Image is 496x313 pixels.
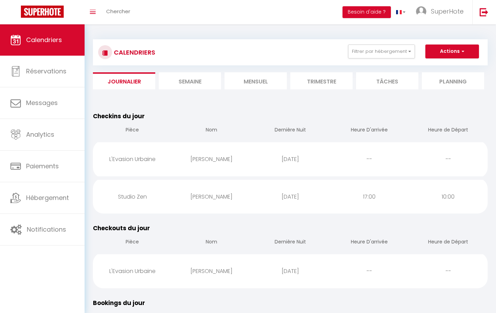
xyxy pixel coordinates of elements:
[330,233,409,252] th: Heure D'arrivée
[26,35,62,44] span: Calendriers
[112,45,155,60] h3: CALENDRIERS
[106,8,130,15] span: Chercher
[172,233,251,252] th: Nom
[480,8,488,16] img: logout
[26,193,69,202] span: Hébergement
[425,45,479,58] button: Actions
[26,98,58,107] span: Messages
[93,299,145,307] span: Bookings du jour
[290,72,353,89] li: Trimestre
[416,6,426,17] img: ...
[409,260,488,282] div: --
[172,121,251,141] th: Nom
[330,121,409,141] th: Heure D'arrivée
[93,72,155,89] li: Journalier
[93,224,150,232] span: Checkouts du jour
[93,260,172,282] div: L'Evasion Urbaine
[422,72,484,89] li: Planning
[409,121,488,141] th: Heure de Départ
[251,260,330,282] div: [DATE]
[409,185,488,208] div: 10:00
[93,121,172,141] th: Pièce
[251,148,330,170] div: [DATE]
[348,45,415,58] button: Filtrer par hébergement
[225,72,287,89] li: Mensuel
[251,185,330,208] div: [DATE]
[251,233,330,252] th: Dernière Nuit
[172,260,251,282] div: [PERSON_NAME]
[93,112,145,120] span: Checkins du jour
[159,72,221,89] li: Semaine
[6,3,26,24] button: Ouvrir le widget de chat LiveChat
[330,148,409,170] div: --
[343,6,391,18] button: Besoin d'aide ?
[409,233,488,252] th: Heure de Départ
[251,121,330,141] th: Dernière Nuit
[21,6,64,18] img: Super Booking
[26,67,66,75] span: Réservations
[93,233,172,252] th: Pièce
[172,185,251,208] div: [PERSON_NAME]
[26,130,54,139] span: Analytics
[330,185,409,208] div: 17:00
[172,148,251,170] div: [PERSON_NAME]
[27,225,66,234] span: Notifications
[356,72,418,89] li: Tâches
[93,148,172,170] div: L'Evasion Urbaine
[93,185,172,208] div: Studio Zen
[431,7,464,16] span: SuperHote
[330,260,409,282] div: --
[409,148,488,170] div: --
[26,162,59,170] span: Paiements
